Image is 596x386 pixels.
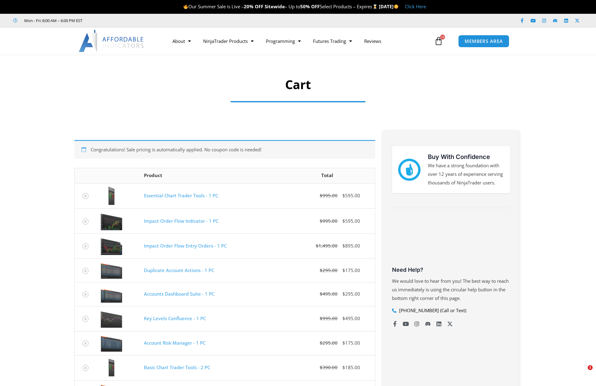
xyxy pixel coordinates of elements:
[342,267,360,273] bdi: 175.00
[320,218,323,224] span: $
[144,340,206,346] a: Account Risk Manager - 1 PC
[260,34,307,48] a: Programming
[342,340,345,346] span: $
[144,243,227,249] a: Impact Order Flow Entry Orders - 1 PC
[101,262,122,279] img: Screenshot 2024-08-26 15414455555 | Affordable Indicators – NinjaTrader
[183,4,188,9] img: 🔥
[405,3,426,9] a: Click Here
[82,243,89,249] a: Remove Impact Order Flow Entry Orders - 1 PC from cart
[144,291,214,297] a: Accounts Dashboard Suite - 1 PC
[101,212,122,230] img: OrderFlow 2 | Affordable Indicators – NinjaTrader
[320,315,338,321] bdi: 995.00
[379,3,399,9] strong: [DATE]
[458,35,509,47] a: MEMBERS AREA
[342,315,345,321] span: $
[280,168,375,183] th: Total
[82,268,89,274] a: Remove Duplicate Account Actions - 1 PC from cart
[197,34,260,48] a: NinjaTrader Products
[101,309,122,328] img: Key Levels 1 | Affordable Indicators – NinjaTrader
[320,340,338,346] bdi: 295.00
[82,340,89,346] a: Remove Account Risk Manager - 1 PC from cart
[82,291,89,297] a: Remove Accounts Dashboard Suite - 1 PC from cart
[144,192,218,199] a: Essential Chart Trader Tools - 1 PC
[320,315,323,321] span: $
[392,219,510,265] iframe: Customer reviews powered by Trustpilot
[428,161,504,187] p: We have a strong foundation with over 12 years of experience serving thousands of NinjaTrader users.
[588,365,593,370] span: 1
[320,267,338,273] bdi: 295.00
[79,30,145,52] img: LogoAI | Affordable Indicators – NinjaTrader
[144,364,210,370] a: Basic Chart Trader Tools - 2 PC
[392,278,509,301] span: We would love to hear from you! The best way to reach us immediately is using the circular help b...
[465,39,503,44] span: MEMBERS AREA
[101,335,122,352] img: Screenshot 2024-08-26 15462845454 | Affordable Indicators – NinjaTrader
[144,267,214,273] a: Duplicate Account Actions - 1 PC
[342,192,345,199] span: $
[320,218,338,224] bdi: 995.00
[358,34,387,48] a: Reviews
[316,243,338,249] bdi: 1,495.00
[342,243,360,249] bdi: 895.00
[342,364,360,370] bdi: 185.00
[82,365,89,371] a: Remove Basic Chart Trader Tools - 2 PC from cart
[101,358,122,377] img: BasicTools | Affordable Indicators – NinjaTrader
[265,3,285,9] strong: Sitewide
[342,243,345,249] span: $
[101,286,122,303] img: Screenshot 2024-08-26 155710eeeee | Affordable Indicators – NinjaTrader
[575,365,590,380] iframe: Intercom live chat
[307,34,358,48] a: Futures Trading
[320,192,323,199] span: $
[23,17,82,24] span: Mon - Fri: 8:00 AM – 6:00 PM EST
[82,193,89,199] a: Remove Essential Chart Trader Tools - 1 PC from cart
[440,35,445,40] span: 16
[244,3,263,9] strong: 20% OFF
[74,140,375,159] div: Congratulations! Sale pricing is automatically applied. No coupon code is needed!
[320,340,323,346] span: $
[392,266,510,273] h3: Need Help?
[300,3,320,9] strong: 50% OFF
[342,364,345,370] span: $
[398,306,466,315] span: [PHONE_NUMBER] (Call or Text)
[144,315,206,321] a: Key Levels Confluence - 1 PC
[320,291,338,297] bdi: 495.00
[320,267,323,273] span: $
[95,76,501,93] h1: Cart
[342,267,345,273] span: $
[101,237,122,255] img: of4 | Affordable Indicators – NinjaTrader
[101,187,122,205] img: Essential Chart Trader Tools | Affordable Indicators – NinjaTrader
[373,4,377,9] img: ⌛
[82,316,89,322] a: Remove Key Levels Confluence - 1 PC from cart
[320,291,323,297] span: $
[428,152,504,161] h3: Buy With Confidence
[91,17,183,24] iframe: Customer reviews powered by Trustpilot
[342,218,360,224] bdi: 595.00
[320,364,323,370] span: $
[342,192,360,199] bdi: 595.00
[394,4,398,9] img: 🌞
[398,159,420,181] img: mark thumbs good 43913 | Affordable Indicators – NinjaTrader
[183,3,379,9] span: Our Summer Sale is Live – – Up to Select Products – Expires
[320,192,338,199] bdi: 995.00
[342,218,345,224] span: $
[342,291,345,297] span: $
[342,340,360,346] bdi: 175.00
[425,32,452,50] a: 16
[342,291,360,297] bdi: 295.00
[166,34,197,48] a: About
[166,34,433,48] nav: Menu
[316,243,319,249] span: $
[82,218,89,225] a: Remove Impact Order Flow Indicator - 1 PC from cart
[139,168,280,183] th: Product
[320,364,338,370] bdi: 390.00
[144,218,218,224] a: Impact Order Flow Indicator - 1 PC
[342,315,360,321] bdi: 495.00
